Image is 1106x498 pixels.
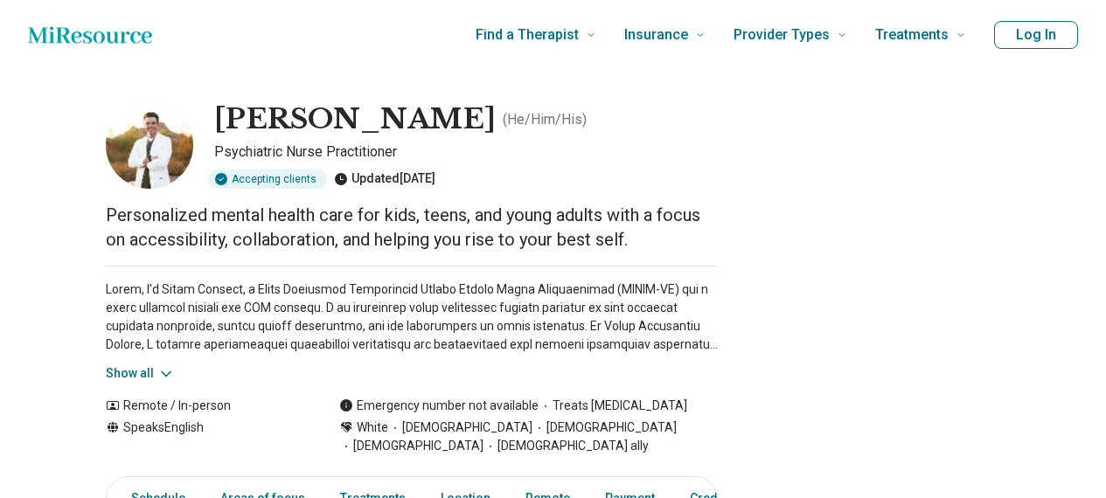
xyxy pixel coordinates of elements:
button: Show all [106,364,175,383]
span: [DEMOGRAPHIC_DATA] [339,437,483,455]
h1: [PERSON_NAME] [214,101,496,138]
span: [DEMOGRAPHIC_DATA] ally [483,437,649,455]
div: Remote / In-person [106,397,304,415]
p: Lorem, I’d Sitam Consect, a Elits Doeiusmod Temporincid Utlabo Etdolo Magna Aliquaenimad (MINIM-V... [106,280,718,354]
img: Jason Hardman, Psychiatric Nurse Practitioner [106,101,193,189]
span: Insurance [624,23,688,47]
span: White [357,418,388,437]
a: Home page [28,17,152,52]
p: ( He/Him/His ) [503,109,587,130]
p: Personalized mental health care for kids, teens, and young adults with a focus on accessibility, ... [106,203,718,252]
div: Speaks English [106,418,304,455]
span: [DEMOGRAPHIC_DATA] [532,418,677,437]
span: Provider Types [734,23,830,47]
span: Find a Therapist [476,23,579,47]
span: Treats [MEDICAL_DATA] [539,397,687,415]
p: Psychiatric Nurse Practitioner [214,142,718,163]
div: Updated [DATE] [334,169,435,189]
button: Log In [994,21,1078,49]
span: [DEMOGRAPHIC_DATA] [388,418,532,437]
div: Accepting clients [207,169,327,189]
span: Treatments [875,23,949,47]
div: Emergency number not available [339,397,539,415]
